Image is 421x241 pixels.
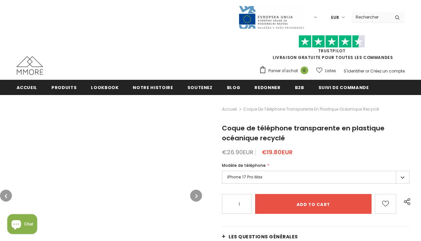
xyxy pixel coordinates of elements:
[299,35,365,48] img: Faites confiance aux étoiles pilotes
[262,148,293,156] span: €19.80EUR
[255,194,372,214] input: Add to cart
[5,214,39,236] inbox-online-store-chat: Shopify online store chat
[259,66,312,76] a: Panier d'achat 0
[17,56,43,75] img: Cas MMORE
[222,105,237,113] a: Accueil
[344,68,364,74] a: S'identifier
[318,84,369,91] span: Suivi de commande
[243,105,379,113] span: Coque de téléphone transparente en plastique océanique recyclé
[295,84,304,91] span: B2B
[17,84,37,91] span: Accueil
[325,68,336,74] span: Listes
[91,84,118,91] span: Lookbook
[238,5,305,29] img: Javni Razpis
[51,80,77,95] a: Produits
[222,123,385,143] span: Coque de téléphone transparente en plastique océanique recyclé
[316,65,336,76] a: Listes
[133,80,173,95] a: Notre histoire
[227,84,241,91] span: Blog
[133,84,173,91] span: Notre histoire
[51,84,77,91] span: Produits
[254,84,280,91] span: Redonner
[254,80,280,95] a: Redonner
[295,80,304,95] a: B2B
[222,148,253,156] span: €26.90EUR
[17,80,37,95] a: Accueil
[91,80,118,95] a: Lookbook
[370,68,405,74] a: Créez un compte
[222,171,409,184] label: iPhone 17 Pro Max
[187,80,213,95] a: soutenez
[227,80,241,95] a: Blog
[318,48,346,54] a: TrustPilot
[352,12,390,22] input: Search Site
[229,233,298,240] span: Les questions générales
[318,80,369,95] a: Suivi de commande
[238,14,305,20] a: Javni Razpis
[365,68,369,74] span: or
[259,38,405,60] span: LIVRAISON GRATUITE POUR TOUTES LES COMMANDES
[187,84,213,91] span: soutenez
[331,14,339,21] span: EUR
[301,67,308,74] span: 0
[222,163,266,168] span: Modèle de téléphone
[268,68,298,74] span: Panier d'achat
